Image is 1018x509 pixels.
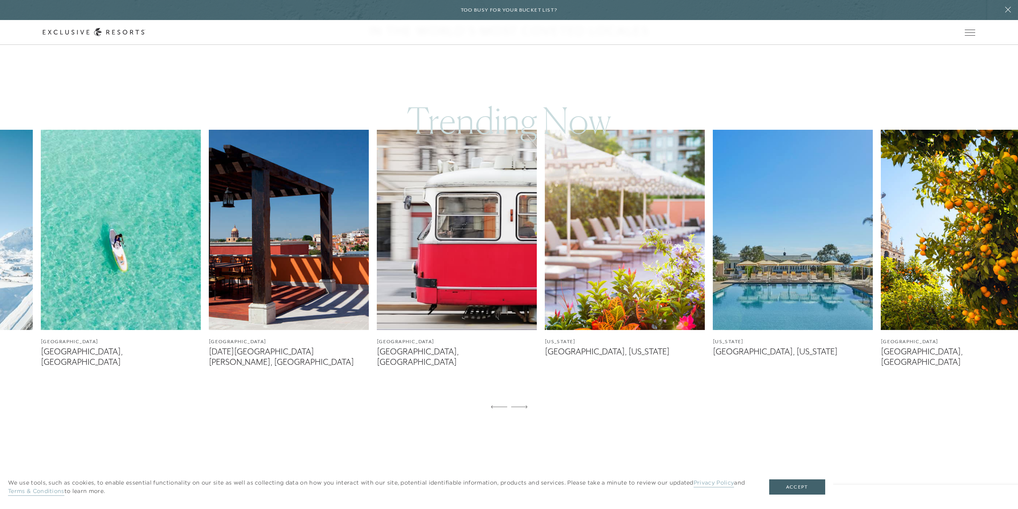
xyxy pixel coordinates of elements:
a: [US_STATE][GEOGRAPHIC_DATA], [US_STATE] [545,130,705,357]
button: Accept [769,479,825,495]
a: Terms & Conditions [8,487,64,496]
a: [GEOGRAPHIC_DATA][GEOGRAPHIC_DATA], [GEOGRAPHIC_DATA] [41,130,201,367]
a: [GEOGRAPHIC_DATA][DATE][GEOGRAPHIC_DATA][PERSON_NAME], [GEOGRAPHIC_DATA] [209,130,369,367]
a: [US_STATE][GEOGRAPHIC_DATA], [US_STATE] [713,130,873,357]
figcaption: [US_STATE] [713,338,873,346]
figcaption: [DATE][GEOGRAPHIC_DATA][PERSON_NAME], [GEOGRAPHIC_DATA] [209,347,369,367]
figcaption: [GEOGRAPHIC_DATA], [GEOGRAPHIC_DATA] [377,347,537,367]
figcaption: [GEOGRAPHIC_DATA] [377,338,537,346]
figcaption: [GEOGRAPHIC_DATA] [41,338,201,346]
p: We use tools, such as cookies, to enable essential functionality on our site as well as collectin... [8,479,753,495]
figcaption: [GEOGRAPHIC_DATA], [US_STATE] [713,347,873,357]
a: Privacy Policy [694,479,734,487]
h6: Too busy for your bucket list? [461,6,558,14]
figcaption: [GEOGRAPHIC_DATA] [209,338,369,346]
a: [GEOGRAPHIC_DATA][GEOGRAPHIC_DATA], [GEOGRAPHIC_DATA] [377,130,537,367]
figcaption: [GEOGRAPHIC_DATA], [GEOGRAPHIC_DATA] [41,347,201,367]
figcaption: [GEOGRAPHIC_DATA], [US_STATE] [545,347,705,357]
figcaption: [US_STATE] [545,338,705,346]
button: Open navigation [965,30,975,35]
